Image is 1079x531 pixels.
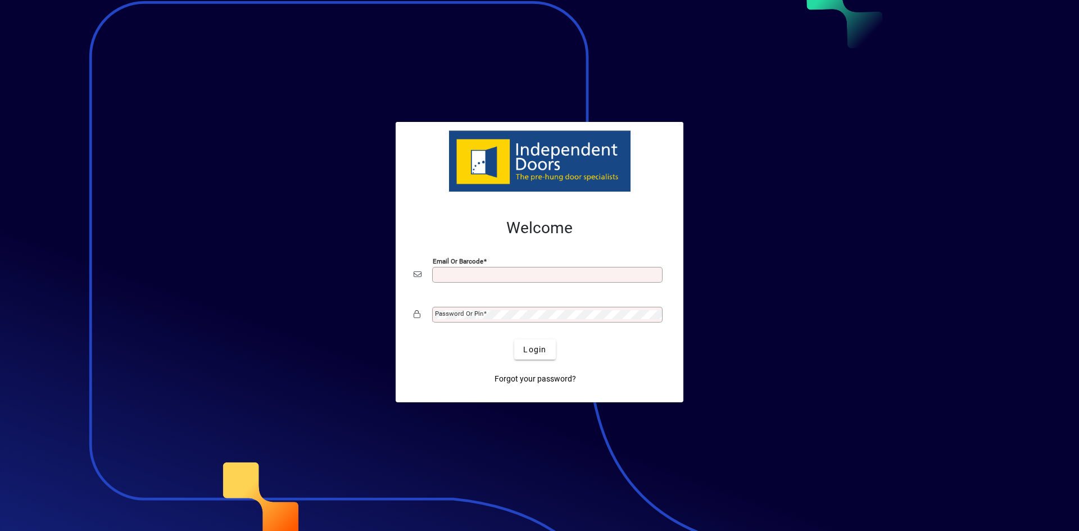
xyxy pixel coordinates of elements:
span: Forgot your password? [495,373,576,385]
h2: Welcome [414,219,665,238]
button: Login [514,339,555,360]
span: Login [523,344,546,356]
mat-label: Email or Barcode [433,257,483,265]
a: Forgot your password? [490,369,581,389]
mat-label: Password or Pin [435,310,483,317]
